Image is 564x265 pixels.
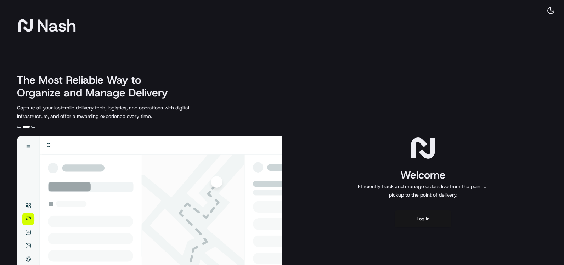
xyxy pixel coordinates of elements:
[395,210,451,227] button: Log in
[355,168,491,182] h1: Welcome
[37,18,76,33] span: Nash
[355,182,491,199] p: Efficiently track and manage orders live from the point of pickup to the point of delivery.
[17,103,221,120] p: Capture all your last-mile delivery tech, logistics, and operations with digital infrastructure, ...
[17,74,176,99] h2: The Most Reliable Way to Organize and Manage Delivery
